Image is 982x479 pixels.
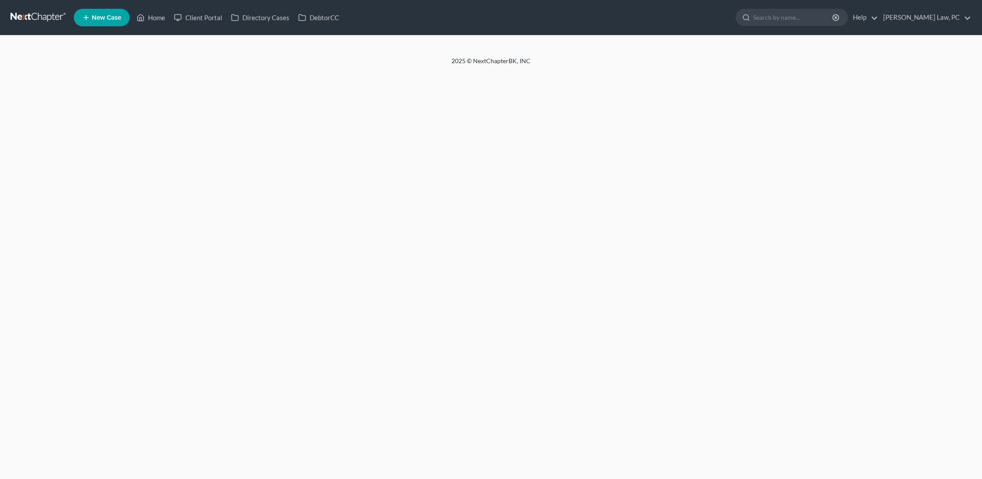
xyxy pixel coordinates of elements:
div: 2025 © NextChapterBK, INC [241,57,741,72]
a: DebtorCC [294,10,343,25]
a: Home [132,10,170,25]
a: Client Portal [170,10,227,25]
a: Help [848,10,878,25]
a: [PERSON_NAME] Law, PC [879,10,971,25]
a: Directory Cases [227,10,294,25]
span: New Case [92,14,121,21]
input: Search by name... [753,9,834,25]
